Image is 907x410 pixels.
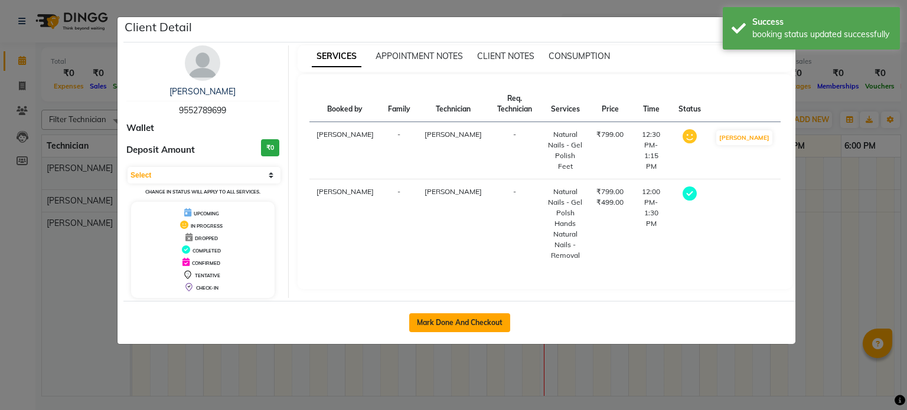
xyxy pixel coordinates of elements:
[589,86,631,122] th: Price
[417,86,489,122] th: Technician
[376,51,463,61] span: APPOINTMENT NOTES
[169,86,236,97] a: [PERSON_NAME]
[425,130,482,139] span: [PERSON_NAME]
[489,86,541,122] th: Req. Technician
[191,223,223,229] span: IN PROGRESS
[261,139,279,156] h3: ₹0
[596,186,624,197] div: ₹799.00
[126,143,195,157] span: Deposit Amount
[196,285,218,291] span: CHECK-IN
[716,130,772,145] button: [PERSON_NAME]
[409,313,510,332] button: Mark Done And Checkout
[548,186,582,229] div: Natural Nails - Gel Polsh Hands
[548,129,582,172] div: Natural Nails - Gel Polish Feet
[185,45,220,81] img: avatar
[596,129,624,140] div: ₹799.00
[192,260,220,266] span: CONFIRMED
[631,122,671,179] td: 12:30 PM-1:15 PM
[631,86,671,122] th: Time
[312,46,361,67] span: SERVICES
[752,28,891,41] div: booking status updated successfully
[145,189,260,195] small: Change in status will apply to all services.
[425,187,482,196] span: [PERSON_NAME]
[477,51,534,61] span: CLIENT NOTES
[541,86,589,122] th: Services
[194,211,219,217] span: UPCOMING
[548,229,582,261] div: Natural Nails - Removal
[309,179,381,268] td: [PERSON_NAME]
[309,122,381,179] td: [PERSON_NAME]
[309,86,381,122] th: Booked by
[125,18,192,36] h5: Client Detail
[195,273,220,278] span: TENTATIVE
[489,122,541,179] td: -
[631,179,671,268] td: 12:00 PM-1:30 PM
[671,86,708,122] th: Status
[381,179,417,268] td: -
[752,16,891,28] div: Success
[126,122,154,135] span: Wallet
[195,235,218,241] span: DROPPED
[193,248,221,254] span: COMPLETED
[549,51,610,61] span: CONSUMPTION
[596,197,624,208] div: ₹499.00
[381,122,417,179] td: -
[489,179,541,268] td: -
[381,86,417,122] th: Family
[179,105,226,116] span: 9552789699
